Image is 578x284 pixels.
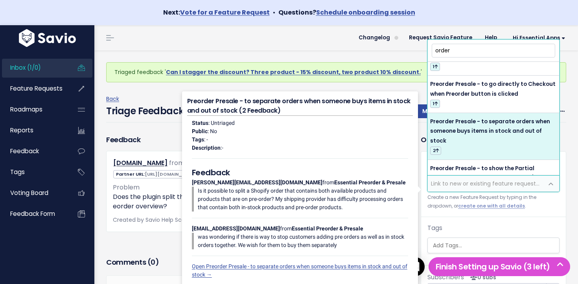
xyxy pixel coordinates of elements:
[431,180,539,187] span: Link to new or existing feature request...
[2,205,65,223] a: Feedback form
[10,147,39,155] span: Feedback
[106,95,119,103] a: Back
[192,179,322,186] strong: [PERSON_NAME][EMAIL_ADDRESS][DOMAIN_NAME]
[192,225,280,232] strong: [EMAIL_ADDRESS][DOMAIN_NAME]
[113,192,389,211] p: Does the plugin split the order so that the preordered item gets it's own order in th eorder over...
[198,187,408,212] p: Is it possible to split a Shopify order that contains both available products and products that a...
[278,8,415,17] strong: Questions?
[430,100,440,108] span: 1
[432,261,567,273] h5: Finish Setting up Savio (3 left)
[180,8,270,17] a: Vote for a Feature Request
[430,147,441,155] span: 2
[403,32,479,44] a: Request Savio Feature
[479,32,503,44] a: Help
[113,216,310,224] span: Created by Savio Help Scout Bot on |
[192,128,208,134] strong: Public
[292,225,363,232] strong: Essential Preorder & Presale
[458,203,525,209] a: create one with all details
[113,170,199,178] span: Partner URL:
[192,167,408,178] h5: Feedback
[10,126,33,134] span: Reports
[334,179,406,186] strong: Essential Preorder & Presale
[427,273,464,282] span: Subscribers
[430,241,561,250] input: Add Tags...
[359,35,390,41] span: Changelog
[106,134,140,145] h3: Feedback
[106,257,396,268] h3: Comments ( )
[151,257,155,267] span: 0
[2,100,65,119] a: Roadmaps
[2,59,65,77] a: Inbox (1/0)
[10,63,41,72] span: Inbox (1/0)
[430,118,550,145] span: Preorder Presale - to separate orders when someone buys items in stock and out of stock
[192,136,204,143] strong: Tags
[187,116,413,282] div: : Untriaged : No : - : from from
[467,273,496,281] span: <p><strong>Subscribers</strong><br><br> No subscribers yet<br> </p>
[145,171,197,177] span: [URL][DOMAIN_NAME]
[187,97,413,116] h4: Preorder Presale - to separate orders when someone buys items in stock and out of stock (2 Feedback)
[163,8,270,17] strong: Next:
[166,68,421,76] a: Can I stagger the discount? Three product - 15% discount, two product 10% discount.
[430,80,556,97] span: Preorder Presale - to go directly to Checkout when Preorder button is clicked
[427,193,560,210] small: Create a new Feature Request by typing in the dropdown, or .
[192,120,208,126] strong: Status
[2,184,65,202] a: Voting Board
[10,105,42,113] span: Roadmaps
[503,32,572,44] a: Hi Essential Apps
[106,104,190,118] h4: Triage Feedback
[113,158,168,167] a: [DOMAIN_NAME]
[169,158,184,167] span: from
[430,165,547,191] span: Preorder Presale - to show the Partial Payment lower price on Cart Drawer/Cart Page
[430,63,440,71] span: 1
[222,145,223,151] span: -
[427,223,442,233] label: Tags
[192,145,221,151] strong: Description
[106,62,566,82] div: Triaged feedback ' '
[513,35,565,41] span: Hi Essential Apps
[316,8,415,17] a: Schedule onboarding session
[10,84,63,93] span: Feature Requests
[10,210,55,218] span: Feedback form
[10,168,25,176] span: Tags
[113,183,140,192] span: Problem
[198,233,408,249] p: was wondering if there is way to stop customers adding pre orders as well as in stock orders toge...
[2,163,65,181] a: Tags
[421,134,566,145] h3: Organize
[273,8,275,17] span: •
[10,189,48,197] span: Voting Board
[2,121,65,139] a: Reports
[192,263,407,278] a: Open Preorder Presale - to separate orders when someone buys items in stock and out of stock →
[2,80,65,98] a: Feature Requests
[2,142,65,160] a: Feedback
[17,29,78,47] img: logo-white.9d6f32f41409.svg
